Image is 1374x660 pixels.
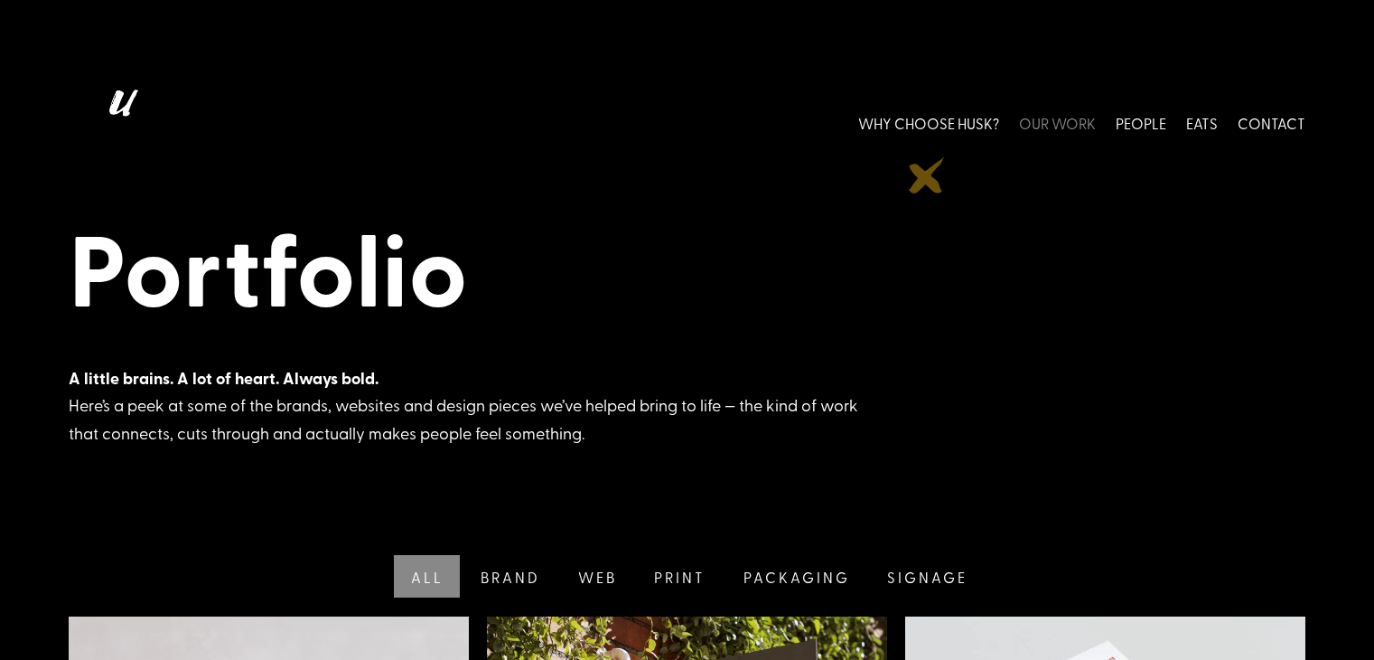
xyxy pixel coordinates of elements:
[557,555,634,598] a: Web
[390,555,461,598] a: All
[866,555,985,598] a: Signage
[69,82,168,163] img: Husk logo
[69,208,1305,336] h1: Portfolio
[633,555,723,598] a: Print
[69,364,882,448] div: Here’s a peek at some of the brands, websites and design pieces we’ve helped bring to life — the ...
[1019,82,1096,163] a: OUR WORK
[1186,82,1218,163] a: EATS
[1116,82,1166,163] a: PEOPLE
[69,366,379,390] strong: A little brains. A lot of heart. Always bold.
[460,555,557,598] a: Brand
[1238,82,1305,163] a: CONTACT
[722,555,866,598] a: Packaging
[858,82,999,163] a: WHY CHOOSE HUSK?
